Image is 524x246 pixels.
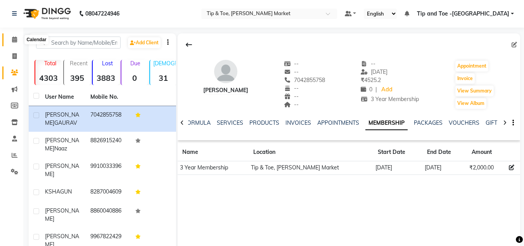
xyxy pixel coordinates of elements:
[249,161,373,175] td: Tip & Toe, [PERSON_NAME] Market
[86,183,131,202] td: 8287004609
[414,119,443,126] a: PACKAGES
[184,119,211,126] a: FORMULA
[486,119,516,126] a: GIFTCARDS
[45,188,72,195] span: KSHAGUN
[284,60,299,67] span: --
[20,3,73,24] img: logo
[214,60,237,83] img: avatar
[45,137,79,152] span: [PERSON_NAME]
[36,37,121,49] input: Search by Name/Mobile/Email/Code
[449,119,479,126] a: VOUCHERS
[86,106,131,132] td: 7042855758
[375,85,377,94] span: |
[455,98,486,109] button: View Album
[361,96,419,103] span: 3 Year Membership
[249,143,373,161] th: Location
[217,119,243,126] a: SERVICES
[417,10,509,18] span: Tip and Toe -[GEOGRAPHIC_DATA]
[284,77,325,84] span: 7042855758
[361,86,372,93] span: 0
[467,161,507,175] td: ₹2,000.00
[67,60,90,67] p: Recent
[85,3,119,24] b: 08047224946
[38,60,62,67] p: Total
[467,143,507,161] th: Amount
[361,77,381,84] span: 4525.2
[123,60,148,67] p: Due
[150,73,176,83] strong: 31
[380,84,394,95] a: Add
[35,73,62,83] strong: 4303
[455,85,494,96] button: View Summary
[249,119,279,126] a: PRODUCTS
[93,73,119,83] strong: 3883
[24,35,48,44] div: Calendar
[86,88,131,106] th: Mobile No.
[422,143,467,161] th: End Date
[153,60,176,67] p: [DEMOGRAPHIC_DATA]
[86,202,131,228] td: 8860040886
[203,86,248,94] div: [PERSON_NAME]
[181,37,197,52] div: Back to Client
[64,73,90,83] strong: 395
[54,145,67,152] span: naaz
[121,73,148,83] strong: 0
[178,161,249,175] td: 3 Year Membership
[86,132,131,157] td: 8826915240
[361,60,375,67] span: --
[40,88,86,106] th: User Name
[455,73,475,84] button: Invoice
[422,161,467,175] td: [DATE]
[373,143,422,161] th: Start Date
[45,111,79,126] span: [PERSON_NAME]
[285,119,311,126] a: INVOICES
[45,207,79,222] span: [PERSON_NAME]
[317,119,359,126] a: APPOINTMENTS
[86,157,131,183] td: 9910033396
[365,116,408,130] a: MEMBERSHIP
[284,85,299,92] span: --
[361,77,364,84] span: ₹
[284,101,299,108] span: --
[45,162,79,178] span: [PERSON_NAME]
[284,93,299,100] span: --
[54,119,77,126] span: GAURAV
[96,60,119,67] p: Lost
[284,68,299,75] span: --
[178,143,249,161] th: Name
[455,61,488,72] button: Appointment
[128,37,161,48] a: Add Client
[373,161,422,175] td: [DATE]
[361,68,387,75] span: [DATE]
